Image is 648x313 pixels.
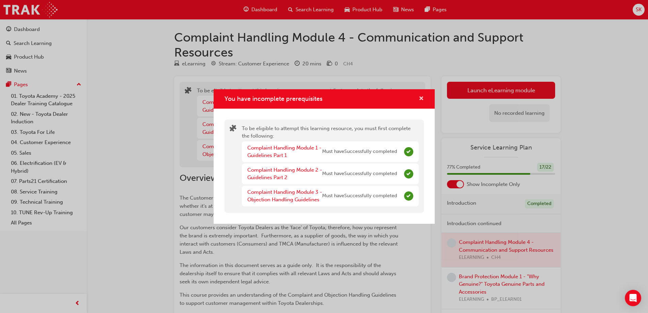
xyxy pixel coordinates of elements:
span: puzzle-icon [230,125,236,133]
div: You have incomplete prerequisites [214,89,435,224]
a: Complaint Handling Module 3 - Objection Handling Guidelines [247,189,322,203]
span: Must have Successfully completed [322,192,397,200]
span: Complete [404,191,413,201]
span: cross-icon [419,96,424,102]
button: cross-icon [419,95,424,103]
span: Complete [404,147,413,156]
span: Complete [404,169,413,178]
span: Must have Successfully completed [322,170,397,178]
a: Complaint Handling Module 1 - Guidelines Part 1 [247,145,321,159]
div: To be eligible to attempt this learning resource, you must first complete the following: [242,125,419,208]
span: Must have Successfully completed [322,148,397,156]
a: Complaint Handling Module 2 - Guidelines Part 2 [247,167,322,181]
div: Open Intercom Messenger [625,290,641,306]
span: You have incomplete prerequisites [225,95,322,103]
